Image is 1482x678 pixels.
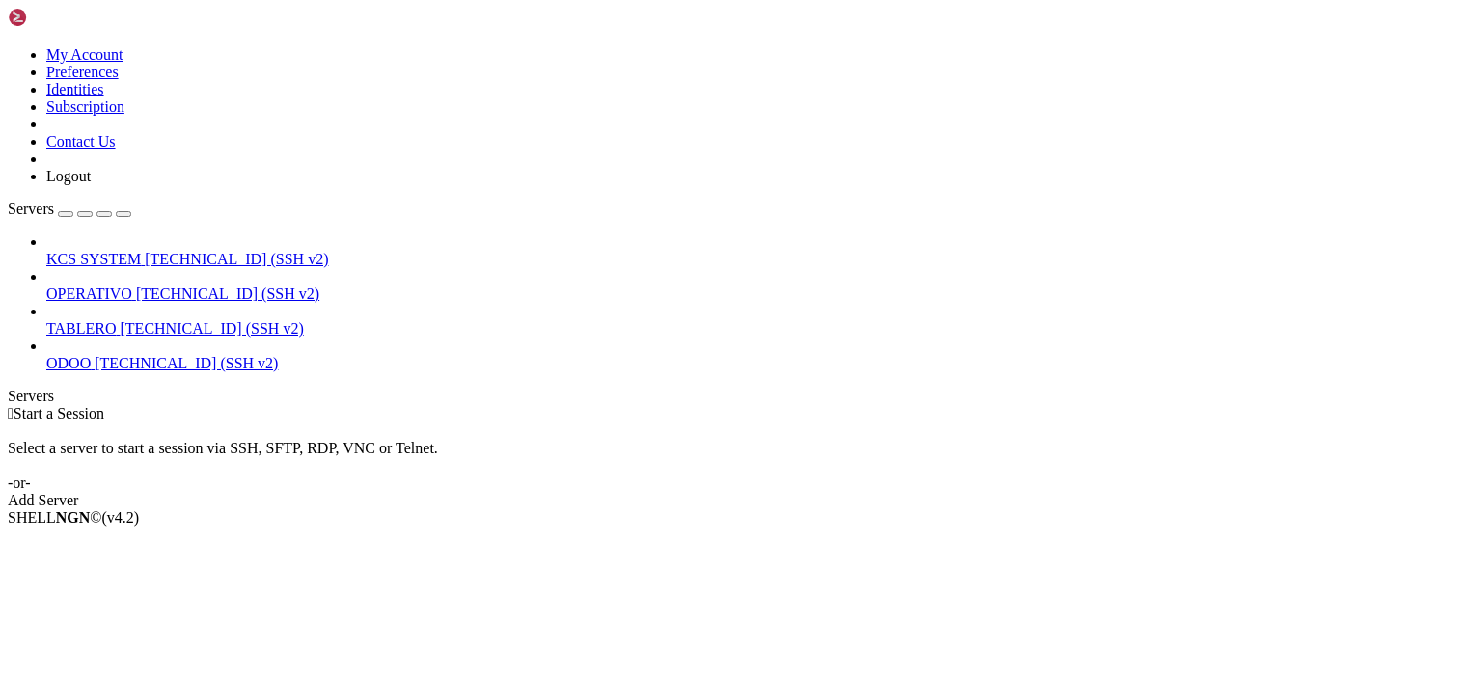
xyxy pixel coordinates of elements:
span: [TECHNICAL_ID] (SSH v2) [121,320,304,337]
a: TABLERO [TECHNICAL_ID] (SSH v2) [46,320,1474,338]
a: My Account [46,46,123,63]
a: KCS SYSTEM [TECHNICAL_ID] (SSH v2) [46,251,1474,268]
div: Add Server [8,492,1474,509]
li: KCS SYSTEM [TECHNICAL_ID] (SSH v2) [46,233,1474,268]
div: Select a server to start a session via SSH, SFTP, RDP, VNC or Telnet. -or- [8,422,1474,492]
a: OPERATIVO [TECHNICAL_ID] (SSH v2) [46,285,1474,303]
a: Subscription [46,98,124,115]
span: OPERATIVO [46,285,132,302]
span: 4.2.0 [102,509,140,526]
span: TABLERO [46,320,117,337]
a: Preferences [46,64,119,80]
span: [TECHNICAL_ID] (SSH v2) [136,285,319,302]
li: TABLERO [TECHNICAL_ID] (SSH v2) [46,303,1474,338]
a: Logout [46,168,91,184]
a: Servers [8,201,131,217]
img: Shellngn [8,8,119,27]
span: [TECHNICAL_ID] (SSH v2) [95,355,278,371]
span: [TECHNICAL_ID] (SSH v2) [145,251,328,267]
a: Contact Us [46,133,116,149]
a: Identities [46,81,104,97]
span: Start a Session [14,405,104,421]
b: NGN [56,509,91,526]
span: ODOO [46,355,91,371]
a: ODOO [TECHNICAL_ID] (SSH v2) [46,355,1474,372]
li: ODOO [TECHNICAL_ID] (SSH v2) [46,338,1474,372]
div: Servers [8,388,1474,405]
li: OPERATIVO [TECHNICAL_ID] (SSH v2) [46,268,1474,303]
span:  [8,405,14,421]
span: SHELL © [8,509,139,526]
span: KCS SYSTEM [46,251,141,267]
span: Servers [8,201,54,217]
